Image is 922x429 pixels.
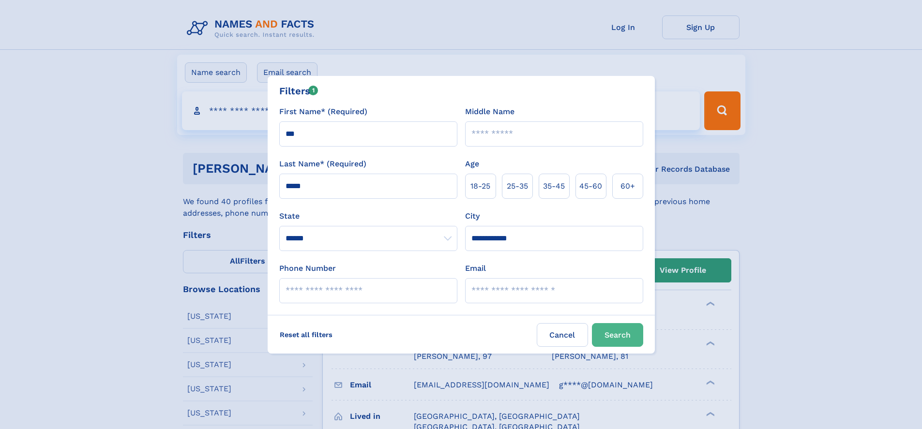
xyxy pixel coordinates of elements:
[279,158,366,170] label: Last Name* (Required)
[465,158,479,170] label: Age
[465,106,514,118] label: Middle Name
[507,180,528,192] span: 25‑35
[620,180,635,192] span: 60+
[592,323,643,347] button: Search
[279,263,336,274] label: Phone Number
[543,180,565,192] span: 35‑45
[273,323,339,346] label: Reset all filters
[279,210,457,222] label: State
[279,84,318,98] div: Filters
[279,106,367,118] label: First Name* (Required)
[470,180,490,192] span: 18‑25
[465,210,480,222] label: City
[537,323,588,347] label: Cancel
[465,263,486,274] label: Email
[579,180,602,192] span: 45‑60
